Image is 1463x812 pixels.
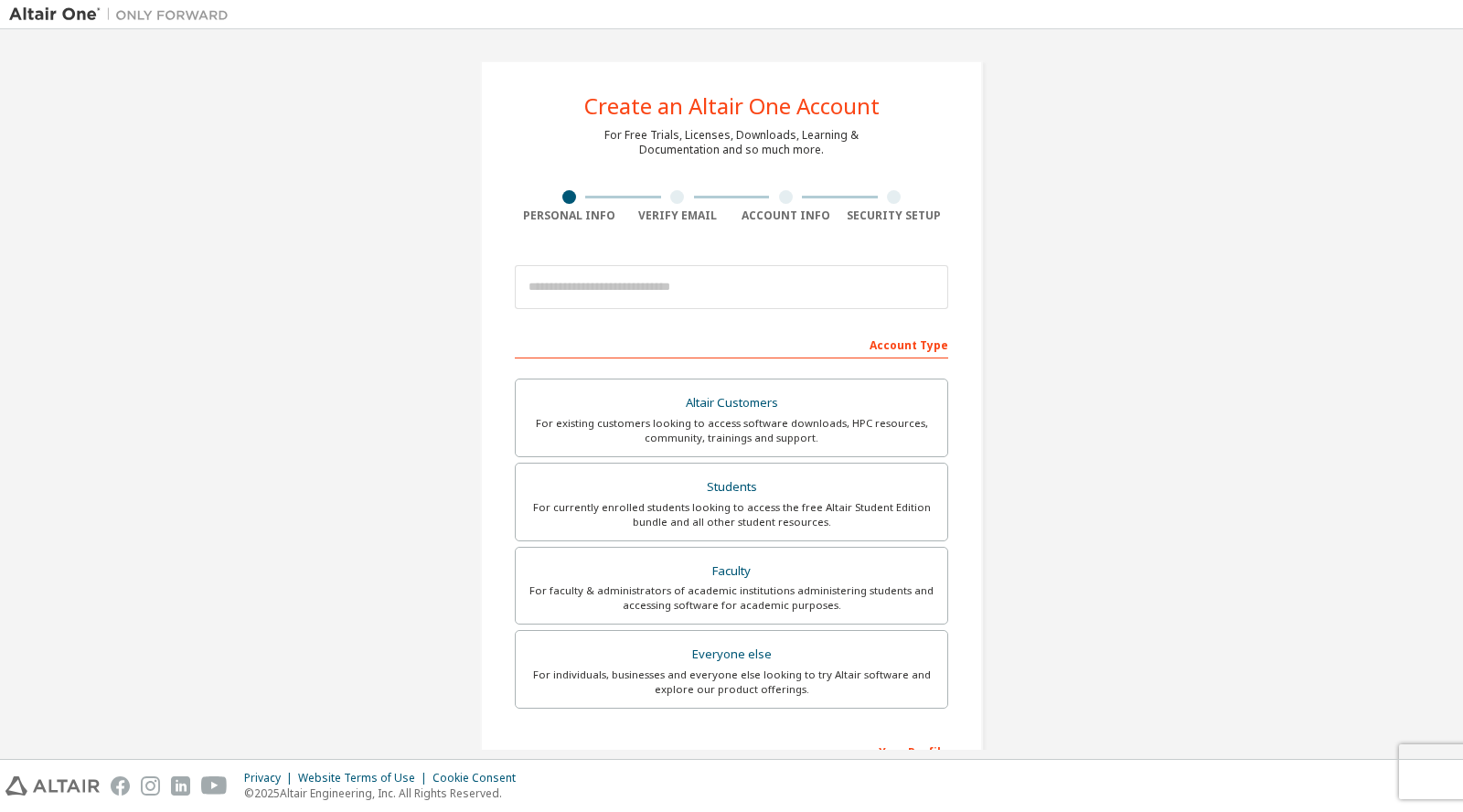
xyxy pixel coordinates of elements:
div: Security Setup [840,208,949,223]
div: For Free Trials, Licenses, Downloads, Learning & Documentation and so much more. [604,128,859,157]
img: altair_logo.svg [5,776,100,796]
div: For individuals, businesses and everyone else looking to try Altair software and explore our prod... [527,668,936,697]
div: Your Profile [515,736,948,765]
div: Students [527,475,936,500]
img: linkedin.svg [171,776,190,796]
div: For faculty & administrators of academic institutions administering students and accessing softwa... [527,583,936,613]
div: Privacy [244,771,298,785]
img: instagram.svg [141,776,160,796]
div: Account Type [515,329,948,358]
p: © 2025 Altair Engineering, Inc. All Rights Reserved. [244,785,527,801]
img: facebook.svg [111,776,130,796]
div: Cookie Consent [432,771,527,785]
div: Everyone else [527,642,936,668]
div: Website Terms of Use [298,771,432,785]
div: Account Info [731,208,840,223]
div: Create an Altair One Account [584,95,880,117]
div: Personal Info [515,208,624,223]
div: Faculty [527,559,936,584]
img: youtube.svg [201,776,228,796]
div: For currently enrolled students looking to access the free Altair Student Edition bundle and all ... [527,500,936,529]
div: For existing customers looking to access software downloads, HPC resources, community, trainings ... [527,416,936,445]
div: Altair Customers [527,390,936,416]
img: Altair One [9,5,238,24]
div: Verify Email [624,208,732,223]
